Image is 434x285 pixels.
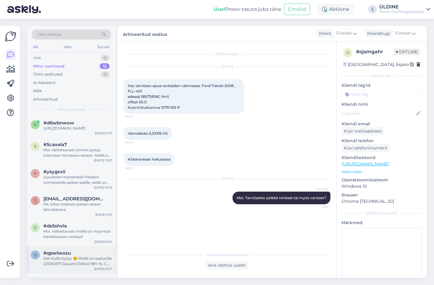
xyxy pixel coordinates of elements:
[379,9,424,14] div: Teinari Oy/Rengaskirppis
[43,147,112,158] div: Moi. Valitettavasti emme pystyy tulemaan hinnassa vastaan. Meillä on tällä hetkellä jo hinnat nii...
[206,252,248,258] span: Vestlus on arhiveeritud
[34,225,37,230] span: d
[43,142,67,147] span: #5caxela7
[62,43,73,51] div: Web
[123,64,330,69] div: [DATE]
[128,157,170,161] span: Kitkarenkaat hakusessa
[95,212,112,217] div: [DATE] 9:51
[395,30,411,37] span: Finnish
[123,30,167,38] label: Arhiveeritud vestlus
[58,107,85,112] span: Minu vestlused
[94,158,112,163] div: [DATE] 11:07
[43,202,112,212] div: Ok, kiitos tiedosta palaan asiaan lähiviikkoina.
[32,43,39,51] div: All
[101,71,110,77] div: 0
[342,73,422,79] div: Kliendi info
[342,220,422,226] p: Märkmed
[368,5,377,14] div: L
[34,198,36,203] span: j
[43,250,71,256] span: #qpwlwozu
[33,55,41,61] div: Uus
[306,187,329,191] span: ÜLDINE
[34,122,37,127] span: d
[379,5,424,9] div: ÜLDINE
[43,126,112,131] div: [URL][DOMAIN_NAME]
[43,196,106,202] span: jouniorava@hotmail.com
[379,5,430,14] a: ÜLDINETeinari Oy/Rengaskirppis
[125,166,148,171] span: 16:03
[306,205,329,209] span: 9:42
[125,114,148,119] span: 16:02
[284,4,310,15] button: Emailid
[100,63,110,69] div: 12
[342,101,422,108] p: Kliendi nimi
[43,256,112,267] div: Hei! Kyllä löytyy 😊 Meillä on saatavilla 225/50R17 Davanti DX640 98Y XL C,B 68dB (kesärengas), SK...
[125,140,148,145] span: 16:03
[33,96,58,102] div: Arhiveeritud
[356,48,394,55] div: # ojsmgahr
[43,229,112,240] div: Moi. Valitettavasti meillä on myynissä henkilöauton renkaat!
[43,223,67,229] span: #ds5shvla
[342,110,415,117] input: Lisa nimi
[237,196,326,200] span: Moi. Tarvitsetko pelkkä renkaat tai myös vanteet?
[123,51,330,57] div: Vestlus algas
[342,138,422,144] p: Kliendi telefon
[342,211,422,216] div: [PERSON_NAME]
[342,90,422,99] input: Lisa tag
[342,177,422,183] p: Operatsioonisüsteem
[317,4,354,15] div: Aktiivne
[128,83,236,110] span: Hei, tarvitsen apua renkaiden valinnassa. Ford Transit 2008 , FLL-401 edessä 195/75R16C M+S offse...
[342,155,422,161] p: Klienditeekond
[94,185,112,190] div: [DATE] 10:13
[342,183,422,189] p: Windows 10
[342,161,389,167] a: [URL][DOMAIN_NAME]
[5,31,16,42] img: Askly Logo
[33,63,64,69] div: Minu vestlused
[394,49,420,55] span: Offline
[343,61,409,68] div: [GEOGRAPHIC_DATA], Espoo
[317,30,331,37] div: Klient
[34,171,36,176] span: y
[34,252,37,257] span: q
[342,169,422,174] p: Vaata edasi ...
[365,30,390,37] div: Klienditugi
[94,267,112,271] div: [DATE] 15:17
[95,240,112,244] div: [DATE] 9:45
[346,50,349,55] span: o
[33,80,55,86] div: AI Assistent
[96,43,111,51] div: Socials
[43,169,65,174] span: #ysygxxii
[342,121,422,127] p: Kliendi email
[342,144,390,152] div: Küsi telefoninumbrit
[123,176,330,181] div: [DATE]
[43,277,68,283] span: #qohdidcz
[33,71,63,77] div: Tiimi vestlused
[34,144,36,149] span: 5
[214,6,225,12] b: Uus!
[342,82,422,89] p: Kliendi tag'id
[101,55,110,61] div: 0
[37,31,61,38] span: Otsi kliente
[342,127,384,135] div: Küsi meiliaadressi
[43,174,112,185] div: Suositelen menemään Petikon toimipistelle paikan päälle, siellä on henkilö kuka pystyy sanomaan k...
[33,88,42,94] div: Kõik
[95,131,112,136] div: [DATE] 11:17
[214,6,282,13] div: Proovi tasuta juba täna:
[342,192,422,198] p: Brauser
[43,120,74,126] span: #d6wbnwow
[128,131,168,136] span: Vannekoko 5,5JX16 H2
[342,198,422,205] p: Chrome [TECHNICAL_ID]
[336,30,352,37] span: Finnish
[206,261,248,269] div: Ava vestlus uuesti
